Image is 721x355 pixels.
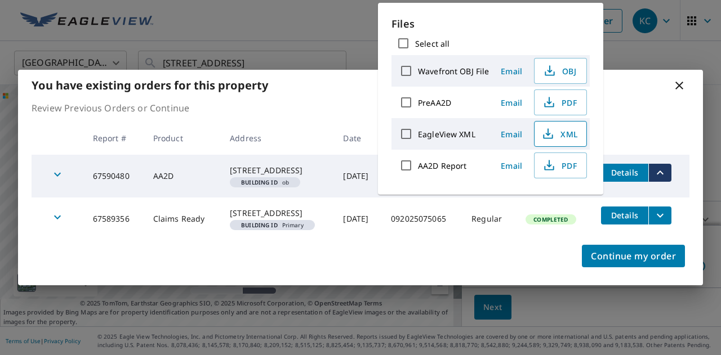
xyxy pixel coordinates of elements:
[608,167,642,178] span: Details
[415,38,449,49] label: Select all
[493,94,529,111] button: Email
[498,129,525,140] span: Email
[534,152,587,178] button: PDF
[32,101,689,115] p: Review Previous Orders or Continue
[498,66,525,77] span: Email
[493,62,529,80] button: Email
[541,64,577,78] span: OBJ
[534,121,587,147] button: XML
[391,16,590,32] p: Files
[541,159,577,172] span: PDF
[648,206,671,224] button: filesDropdownBtn-67589356
[234,222,310,228] span: Primary
[418,129,475,140] label: EagleView XML
[230,208,325,219] div: [STREET_ADDRESS]
[84,197,144,240] td: 67589356
[418,97,451,108] label: PreAA2D
[418,160,466,171] label: AA2D Report
[648,164,671,182] button: filesDropdownBtn-67590480
[601,164,648,182] button: detailsBtn-67590480
[527,215,575,223] span: Completed
[582,245,685,267] button: Continue my order
[591,248,676,264] span: Continue my order
[498,160,525,171] span: Email
[241,179,278,185] em: Building ID
[230,165,325,176] div: [STREET_ADDRESS]
[334,122,382,155] th: Date
[534,58,587,84] button: OBJ
[32,78,268,93] b: You have existing orders for this property
[334,197,382,240] td: [DATE]
[382,197,462,240] td: 092025075065
[221,122,334,155] th: Address
[493,125,529,143] button: Email
[498,97,525,108] span: Email
[601,206,648,224] button: detailsBtn-67589356
[418,66,489,77] label: Wavefront OBJ File
[608,210,642,221] span: Details
[144,155,221,197] td: AA2D
[462,197,517,240] td: Regular
[541,127,577,141] span: XML
[144,197,221,240] td: Claims Ready
[493,157,529,174] button: Email
[241,222,278,228] em: Building ID
[234,179,296,185] span: ob
[334,155,382,197] td: [DATE]
[84,155,144,197] td: 67590480
[534,89,587,115] button: PDF
[84,122,144,155] th: Report #
[541,96,577,109] span: PDF
[144,122,221,155] th: Product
